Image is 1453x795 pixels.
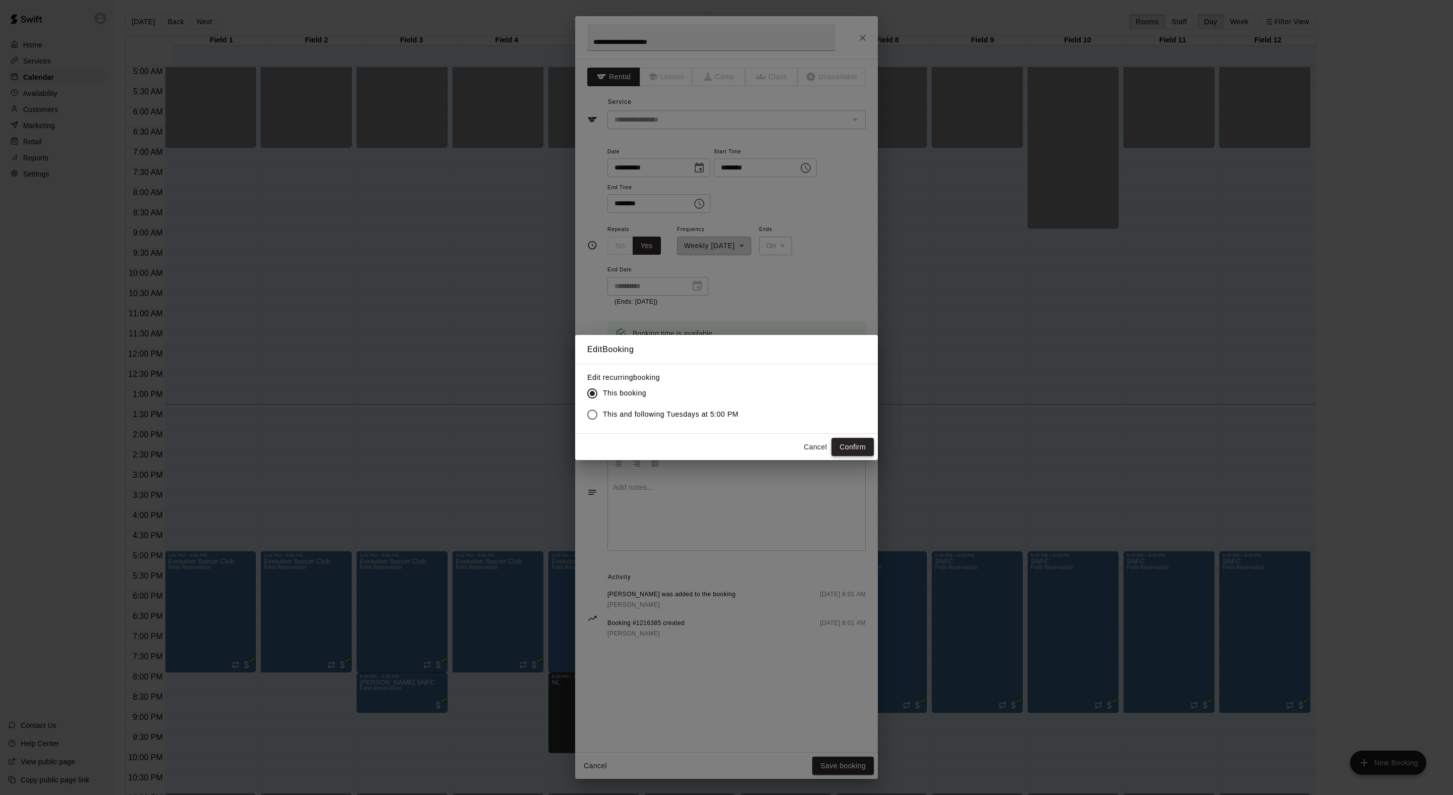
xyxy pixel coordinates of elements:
span: This booking [603,388,646,399]
button: Cancel [799,438,831,457]
span: This and following Tuesdays at 5:00 PM [603,409,739,420]
button: Confirm [831,438,874,457]
h2: Edit Booking [575,335,878,364]
label: Edit recurring booking [587,372,747,382]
